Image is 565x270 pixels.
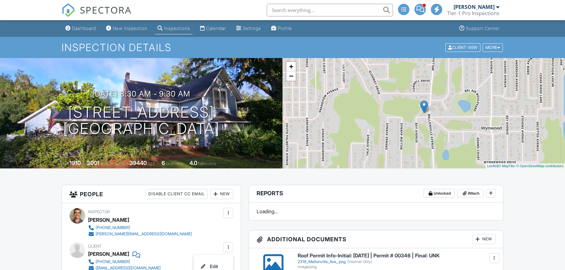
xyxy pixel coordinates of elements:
[69,160,81,166] div: 1910
[269,23,294,34] a: Profile
[516,164,563,168] a: © OpenStreetMap contributors
[92,90,190,98] h3: [DATE] 8:30 am - 9:30 am
[88,249,129,259] div: [PERSON_NAME]
[198,23,229,34] a: Calendar
[62,161,68,166] span: Built
[87,160,99,166] div: 3001
[278,26,292,31] div: Profile
[96,232,192,237] div: [PERSON_NAME][EMAIL_ADDRESS][DOMAIN_NAME]
[473,234,496,244] div: New
[189,160,197,166] div: 4.0
[88,209,110,214] span: Inspector
[62,185,241,203] h3: People
[234,23,264,34] a: Settings
[445,43,480,52] div: Client View
[129,160,147,166] div: 39440
[210,189,233,199] div: New
[148,161,156,166] span: sq.ft.
[498,164,515,168] a: © MapTiler
[206,26,226,31] div: Calendar
[243,26,261,31] div: Settings
[485,163,565,169] div: |
[88,231,192,237] a: [PERSON_NAME][EMAIL_ADDRESS][DOMAIN_NAME]
[62,3,75,17] img: The Best Home Inspection Software - Spectora
[487,164,497,168] a: Leaflet
[88,244,102,249] span: Client
[249,230,503,248] h3: Additional Documents
[96,225,130,230] div: [PHONE_NUMBER]
[88,215,129,225] div: [PERSON_NAME]
[447,10,499,16] div: Tier-1 Pro Inspections
[62,42,503,53] h1: Inspection Details
[286,71,296,81] a: Zoom out
[198,161,216,166] span: bathrooms
[164,26,190,31] div: Inspections
[88,259,161,265] a: [PHONE_NUMBER]
[104,23,150,34] a: New Inspection
[347,259,372,264] span: (Internal Only)
[483,43,503,52] div: More
[155,23,193,34] a: Inspections
[96,259,130,264] div: [PHONE_NUMBER]
[298,264,496,269] div: image/png
[466,26,500,31] div: Support Center
[100,161,109,166] span: sq. ft.
[298,259,496,264] div: 2318_Mellonville_Ave_.png
[62,9,132,22] a: SPECTORA
[166,161,183,166] span: bedrooms
[267,4,393,16] input: Search everything...
[88,225,192,231] a: [PHONE_NUMBER]
[454,4,495,10] div: [PERSON_NAME]
[63,23,98,34] a: Dashboard
[445,45,482,50] a: Client View
[146,189,208,199] div: Disable Client CC Email
[113,26,147,31] div: New Inspection
[115,161,128,166] span: Lot Size
[72,26,96,31] div: Dashboard
[80,3,132,16] span: SPECTORA
[457,23,502,34] a: Support Center
[286,62,296,71] a: Zoom in
[298,253,496,259] h6: Roof Permit Info-Initial: [DATE] | Permit # 00346 | Final: UNK
[63,104,220,138] h1: [STREET_ADDRESS] [GEOGRAPHIC_DATA]
[162,160,165,166] div: 6
[298,253,496,269] a: Roof Permit Info-Initial: [DATE] | Permit # 00346 | Final: UNK 2318_Mellonville_Ave_.png(Internal...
